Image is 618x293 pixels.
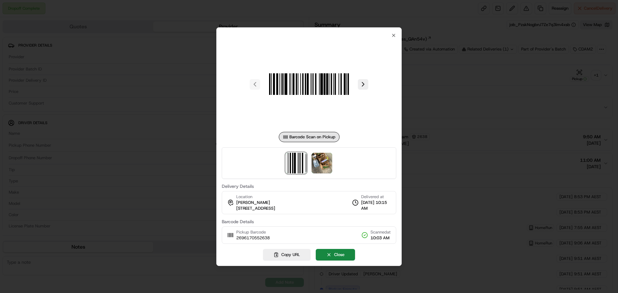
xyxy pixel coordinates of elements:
span: Delivered at [361,194,391,200]
span: [DATE] 10:15 AM [361,200,391,211]
span: Scanned at [370,229,391,235]
label: Barcode Details [222,219,396,224]
button: Close [316,249,355,261]
img: photo_proof_of_delivery image [312,153,332,173]
label: Delivery Details [222,184,396,188]
span: 10:03 AM [370,235,391,241]
img: barcode_scan_on_pickup image [286,153,306,173]
button: Copy URL [263,249,311,261]
span: [PERSON_NAME] [236,200,270,206]
span: Location [236,194,252,200]
img: barcode_scan_on_pickup image [263,38,355,131]
span: Pickup Barcode [236,229,270,235]
span: [STREET_ADDRESS] [236,206,275,211]
div: Barcode Scan on Pickup [279,132,340,142]
span: 2696170552638 [236,235,270,241]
